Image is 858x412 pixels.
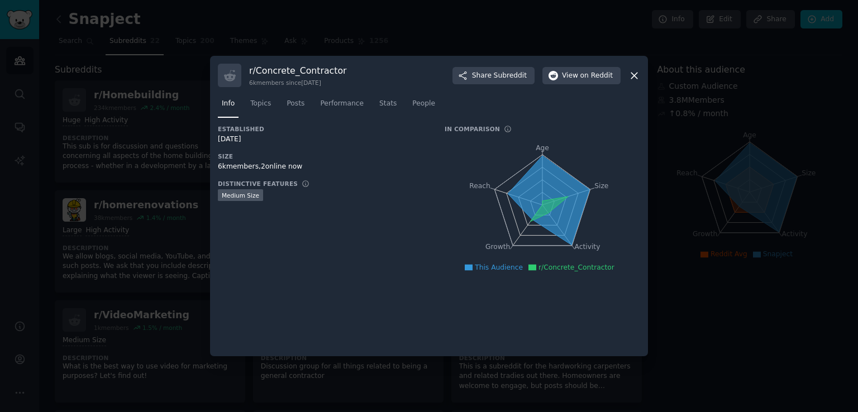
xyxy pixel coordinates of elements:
[218,189,263,201] div: Medium Size
[316,95,368,118] a: Performance
[249,65,347,76] h3: r/ Concrete_Contractor
[218,162,429,172] div: 6k members, 2 online now
[485,243,510,251] tspan: Growth
[408,95,439,118] a: People
[562,71,613,81] span: View
[222,99,235,109] span: Info
[538,264,614,271] span: r/Concrete_Contractor
[469,182,490,190] tspan: Reach
[475,264,523,271] span: This Audience
[472,71,527,81] span: Share
[542,67,621,85] button: Viewon Reddit
[249,79,347,87] div: 6k members since [DATE]
[218,95,239,118] a: Info
[246,95,275,118] a: Topics
[218,152,429,160] h3: Size
[287,99,304,109] span: Posts
[580,71,613,81] span: on Reddit
[445,125,500,133] h3: In Comparison
[218,125,429,133] h3: Established
[218,180,298,188] h3: Distinctive Features
[494,71,527,81] span: Subreddit
[283,95,308,118] a: Posts
[575,243,600,251] tspan: Activity
[218,135,429,145] div: [DATE]
[379,99,397,109] span: Stats
[452,67,535,85] button: ShareSubreddit
[412,99,435,109] span: People
[536,144,549,152] tspan: Age
[594,182,608,190] tspan: Size
[375,95,401,118] a: Stats
[320,99,364,109] span: Performance
[250,99,271,109] span: Topics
